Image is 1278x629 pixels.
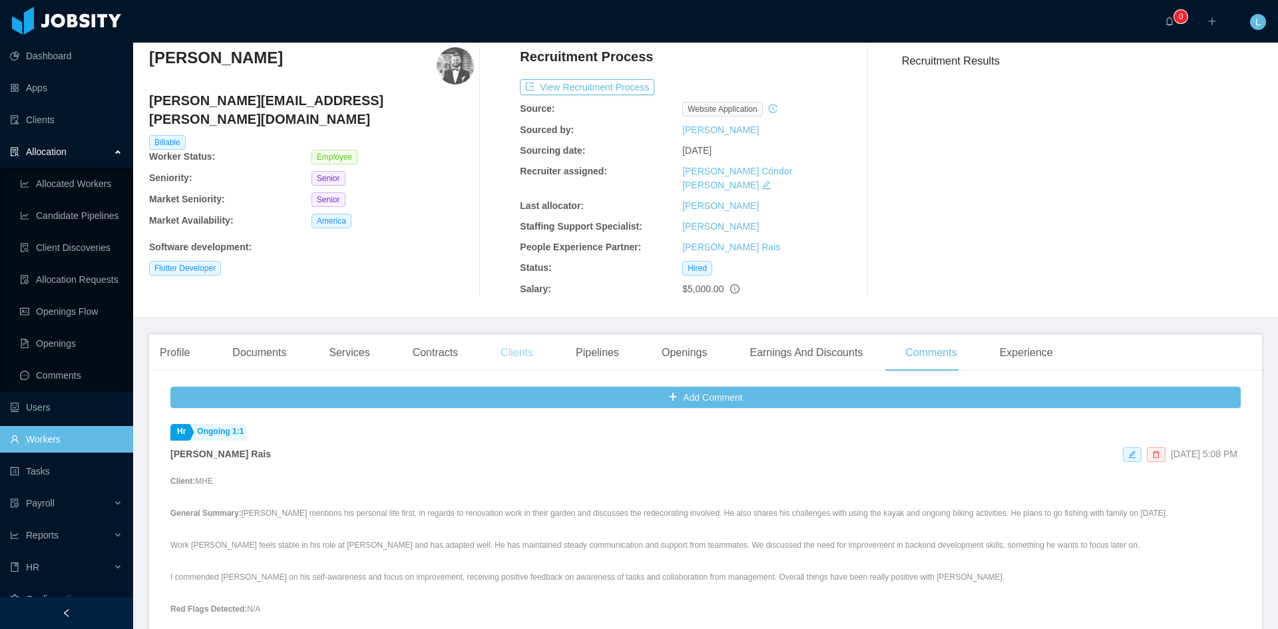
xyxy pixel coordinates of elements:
[10,394,122,421] a: icon: robotUsers
[149,215,234,226] b: Market Availability:
[1128,451,1136,459] i: icon: edit
[312,150,357,164] span: Employee
[1207,17,1217,26] i: icon: plus
[20,170,122,197] a: icon: line-chartAllocated Workers
[149,91,474,128] h4: [PERSON_NAME][EMAIL_ADDRESS][PERSON_NAME][DOMAIN_NAME]
[682,200,759,211] a: [PERSON_NAME]
[170,424,189,441] a: Hr
[520,145,585,156] b: Sourcing date:
[20,362,122,389] a: icon: messageComments
[20,266,122,293] a: icon: file-doneAllocation Requests
[10,147,19,156] i: icon: solution
[10,43,122,69] a: icon: pie-chartDashboard
[149,194,225,204] b: Market Seniority:
[170,477,195,486] strong: Client:
[730,284,740,294] span: info-circle
[170,507,1168,519] p: [PERSON_NAME] mentions his personal life first, in regards to renovation work in their garden and...
[520,166,607,176] b: Recruiter assigned:
[651,334,718,371] div: Openings
[170,387,1241,408] button: icon: plusAdd Comment
[520,242,641,252] b: People Experience Partner:
[149,47,283,69] h3: [PERSON_NAME]
[26,594,81,604] span: Configuration
[170,539,1168,551] p: Work [PERSON_NAME] feels stable in his role at [PERSON_NAME] and has adapted well. He has maintai...
[989,334,1064,371] div: Experience
[682,102,763,116] span: website application
[149,334,200,371] div: Profile
[10,562,19,572] i: icon: book
[768,104,777,113] i: icon: history
[10,458,122,485] a: icon: profileTasks
[10,426,122,453] a: icon: userWorkers
[26,498,55,509] span: Payroll
[149,151,215,162] b: Worker Status:
[682,166,792,190] a: [PERSON_NAME] Cóndor [PERSON_NAME]
[170,449,271,459] strong: [PERSON_NAME] Rais
[682,284,724,294] span: $5,000.00
[520,124,574,135] b: Sourced by:
[520,284,551,294] b: Salary:
[490,334,544,371] div: Clients
[1152,451,1160,459] i: icon: delete
[682,124,759,135] a: [PERSON_NAME]
[20,202,122,229] a: icon: line-chartCandidate Pipelines
[170,509,242,518] strong: General Summary:
[520,221,642,232] b: Staffing Support Specialist:
[149,172,192,183] b: Seniority:
[1165,17,1174,26] i: icon: bell
[20,234,122,261] a: icon: file-searchClient Discoveries
[520,262,551,273] b: Status:
[10,594,19,604] i: icon: setting
[10,499,19,508] i: icon: file-protect
[170,475,1168,487] p: MHE
[682,145,712,156] span: [DATE]
[520,79,654,95] button: icon: exportView Recruitment Process
[902,53,1262,69] h3: Recruitment Results
[520,47,653,66] h4: Recruitment Process
[170,604,247,614] strong: Red Flags Detected:
[149,261,221,276] span: Flutter Developer
[520,103,554,114] b: Source:
[149,135,186,150] span: Billable
[26,562,39,572] span: HR
[437,47,474,85] img: 7699d27a-a445-4e53-9c33-6b3fa472f797_67cb1ed07ebbb-400w.png
[682,261,712,276] span: Hired
[761,180,771,190] i: icon: edit
[10,530,19,540] i: icon: line-chart
[682,221,759,232] a: [PERSON_NAME]
[222,334,297,371] div: Documents
[895,334,967,371] div: Comments
[20,330,122,357] a: icon: file-textOpenings
[10,75,122,101] a: icon: appstoreApps
[312,192,345,207] span: Senior
[20,298,122,325] a: icon: idcardOpenings Flow
[10,106,122,133] a: icon: auditClients
[1255,14,1261,30] span: L
[170,603,1168,615] p: N/A
[1174,10,1187,23] sup: 0
[26,146,67,157] span: Allocation
[402,334,469,371] div: Contracts
[520,82,654,93] a: icon: exportView Recruitment Process
[682,242,780,252] a: [PERSON_NAME] Rais
[26,530,59,540] span: Reports
[312,214,351,228] span: America
[739,334,873,371] div: Earnings And Discounts
[149,242,252,252] b: Software development :
[170,571,1168,583] p: I commended [PERSON_NAME] on his self-awareness and focus on improvement, receiving positive feed...
[520,200,584,211] b: Last allocator:
[1171,449,1237,459] span: [DATE] 5:08 PM
[318,334,380,371] div: Services
[312,171,345,186] span: Senior
[565,334,630,371] div: Pipelines
[190,424,247,441] a: Ongoing 1:1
